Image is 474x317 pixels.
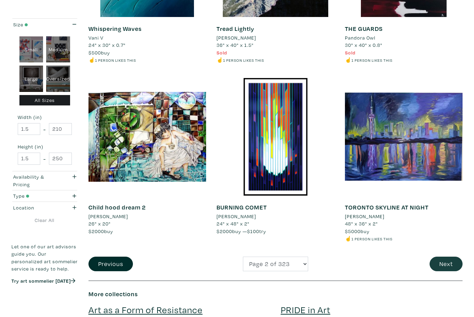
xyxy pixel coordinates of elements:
a: TORONTO SKYLINE AT NIGHT [345,204,429,212]
li: [PERSON_NAME] [88,213,128,221]
div: Type [13,192,58,200]
button: Next [430,257,463,272]
span: buy [88,228,113,235]
li: [PERSON_NAME] [345,213,384,221]
span: $500 [88,50,101,56]
button: Location [11,202,78,214]
a: Clear All [11,217,78,224]
a: BURNING COMET [217,204,267,212]
a: [PERSON_NAME] [88,213,206,221]
span: 48" x 36" x 2" [345,221,378,227]
span: $2000 [88,228,104,235]
small: 1 person likes this [223,58,264,63]
span: 26" x 20" [88,221,111,227]
p: Let one of our art advisors guide you. Our personalized art sommelier service is ready to help. [11,243,78,273]
div: Availability & Pricing [13,173,58,188]
span: 24" x 48" x 2" [217,221,249,227]
span: 36" x 40" x 1.5" [217,42,254,49]
span: Sold [345,50,356,56]
div: Large [19,66,43,92]
button: Size [11,19,78,31]
li: [PERSON_NAME] [217,213,256,221]
small: Height (in) [18,145,72,149]
span: $5000 [345,228,361,235]
a: Tread Lightly [217,25,254,33]
span: $100 [247,228,259,235]
span: - [43,154,46,164]
li: ☝️ [345,57,463,64]
small: Width (in) [18,115,72,120]
span: buy — try [217,228,266,235]
iframe: Customer reviews powered by Trustpilot [11,292,78,306]
span: 30" x 40" x 0.8" [345,42,382,49]
small: 1 person likes this [352,237,392,242]
span: - [43,125,46,134]
a: Vani V [88,34,206,42]
a: Pandora Owl [345,34,463,42]
div: Oversized [46,66,70,92]
span: buy [88,50,110,56]
small: 1 person likes this [95,58,136,63]
div: Size [13,21,58,29]
a: Child hood dream 2 [88,204,146,212]
span: Sold [217,50,227,56]
a: Art as a Form of Resistance [88,304,203,316]
div: All Sizes [19,95,70,106]
a: [PERSON_NAME] [217,34,334,42]
small: 1 person likes this [352,58,392,63]
li: Pandora Owl [345,34,375,42]
span: $2000 [217,228,232,235]
button: Previous [88,257,133,272]
button: Availability & Pricing [11,172,78,190]
a: PRIDE in Art [281,304,330,316]
a: [PERSON_NAME] [345,213,463,221]
a: [PERSON_NAME] [217,213,334,221]
li: ☝️ [345,235,463,243]
li: Vani V [88,34,103,42]
div: Medium [46,37,70,63]
a: Try art sommelier [DATE] [11,278,75,284]
li: ☝️ [217,57,334,64]
h6: More collections [88,291,463,298]
li: [PERSON_NAME] [217,34,256,42]
span: 24" x 30" x 0.7" [88,42,126,49]
a: THE GUARDS [345,25,383,33]
div: Location [13,204,58,212]
li: ☝️ [88,57,206,64]
div: Small [19,37,43,63]
a: Whispering Waves [88,25,142,33]
button: Type [11,191,78,202]
span: buy [345,228,370,235]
